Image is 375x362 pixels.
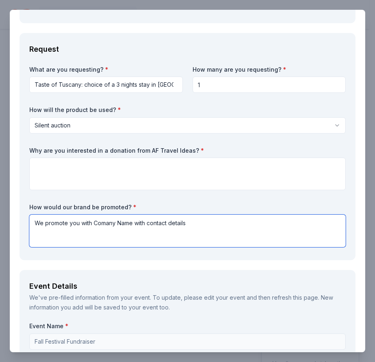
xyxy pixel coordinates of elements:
[29,280,346,293] div: Event Details
[29,147,346,155] label: Why are you interested in a donation from AF Travel Ideas?
[29,215,346,247] textarea: We promote you with Comany Name with contact details
[193,66,346,74] label: How many are you requesting?
[29,66,183,74] label: What are you requesting?
[29,106,346,114] label: How will the product be used?
[29,203,346,211] label: How would our brand be promoted?
[29,293,346,312] div: We've pre-filled information from your event. To update, please edit your event and then refresh ...
[29,322,346,330] label: Event Name
[29,43,346,56] div: Request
